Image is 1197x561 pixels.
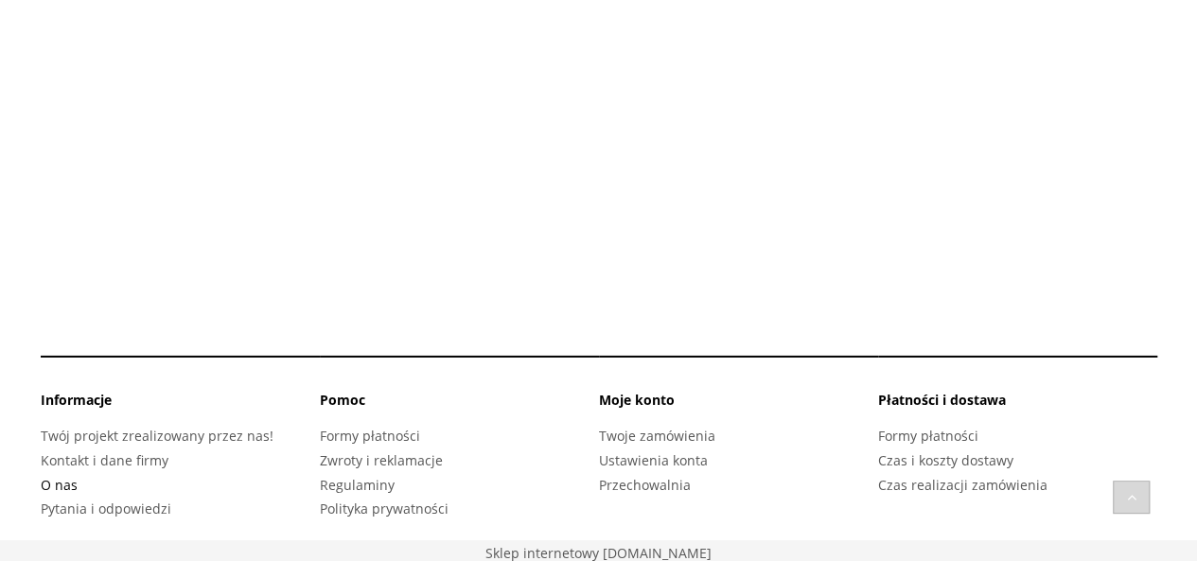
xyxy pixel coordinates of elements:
[878,451,1013,469] a: Czas i koszty dostawy
[878,476,1047,494] a: Czas realizacji zamówienia
[41,427,273,445] a: Twój projekt zrealizowany przez nas!
[41,500,171,517] a: Pytania i odpowiedzi
[599,391,878,424] li: Moje konto
[599,451,708,469] a: Ustawienia konta
[320,500,449,517] a: Polityka prywatności
[41,476,78,494] a: O nas
[878,427,978,445] a: Formy płatności
[320,427,420,445] a: Formy płatności
[320,476,395,494] a: Regulaminy
[41,391,320,424] li: Informacje
[599,427,715,445] a: Twoje zamówienia
[599,476,691,494] a: Przechowalnia
[320,391,599,424] li: Pomoc
[41,451,168,469] a: Kontakt i dane firmy
[320,451,443,469] a: Zwroty i reklamacje
[878,391,1157,424] li: Płatności i dostawa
